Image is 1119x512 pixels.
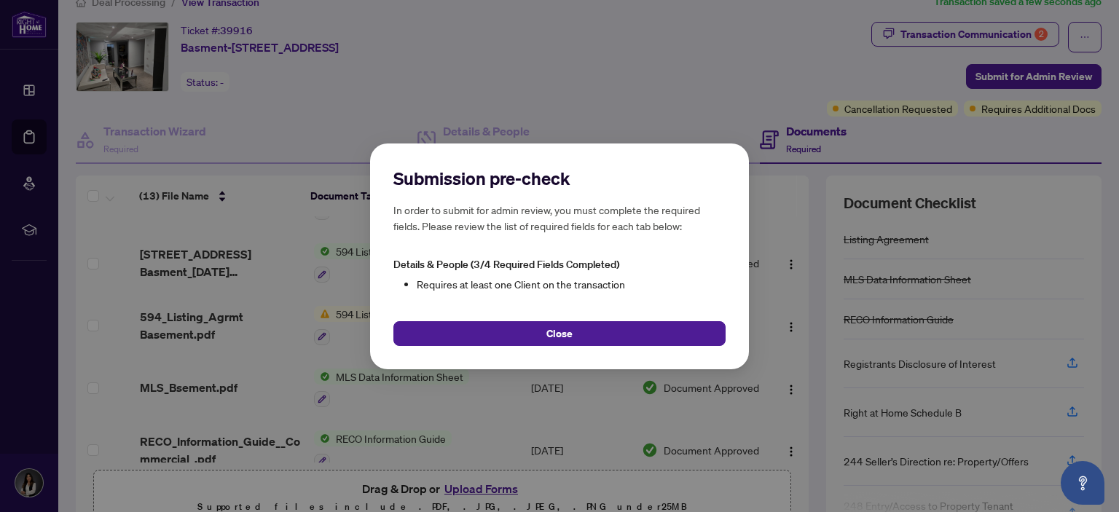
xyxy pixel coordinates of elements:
[393,320,726,345] button: Close
[1061,461,1104,505] button: Open asap
[546,321,573,344] span: Close
[417,275,726,291] li: Requires at least one Client on the transaction
[393,258,619,271] span: Details & People (3/4 Required Fields Completed)
[393,167,726,190] h2: Submission pre-check
[393,202,726,234] h5: In order to submit for admin review, you must complete the required fields. Please review the lis...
